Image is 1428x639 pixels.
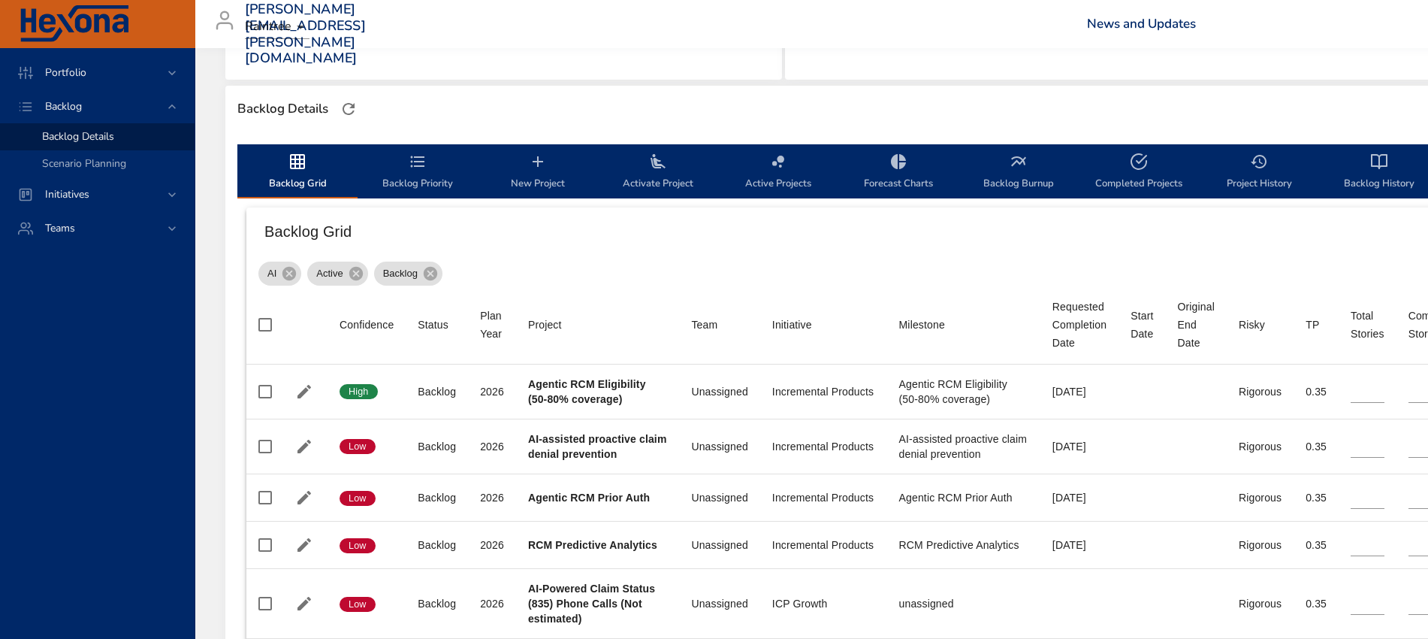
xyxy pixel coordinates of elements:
div: Agentic RCM Prior Auth [899,490,1028,505]
span: Status [418,316,456,334]
div: AI [258,262,301,286]
div: 0.35 [1306,384,1327,399]
span: Backlog Details [42,129,114,144]
span: Milestone [899,316,1028,334]
div: 2026 [480,538,504,553]
div: 2026 [480,596,504,611]
div: Rigorous [1239,384,1282,399]
span: Low [340,598,376,611]
button: Edit Project Details [293,435,315,458]
span: High [340,385,378,398]
span: Risky [1239,316,1282,334]
button: Edit Project Details [293,592,315,615]
div: TP [1306,316,1319,334]
span: Project [528,316,667,334]
div: Backlog [374,262,442,286]
a: News and Updates [1087,15,1196,32]
span: Active Projects [727,153,829,192]
b: AI-assisted proactive claim denial prevention [528,433,667,460]
div: Risky [1239,316,1265,334]
div: Unassigned [691,384,747,399]
div: Raintree [245,15,309,39]
div: [DATE] [1052,384,1106,399]
div: Backlog [418,384,456,399]
span: New Project [487,153,589,192]
div: 2026 [480,384,504,399]
div: Sort [340,316,394,334]
div: 0.35 [1306,596,1327,611]
div: 0.35 [1306,490,1327,505]
div: 0.35 [1306,538,1327,553]
div: Rigorous [1239,596,1282,611]
div: Sort [1239,316,1265,334]
div: Incremental Products [772,538,875,553]
span: AI [258,266,285,281]
b: Agentic RCM Prior Auth [528,492,650,504]
div: Active [307,262,367,286]
div: Unassigned [691,596,747,611]
div: Sort [1306,316,1319,334]
div: Unassigned [691,490,747,505]
div: Backlog [418,596,456,611]
b: Agentic RCM Eligibility (50-80% coverage) [528,378,646,405]
div: Requested Completion Date [1052,298,1106,352]
div: Incremental Products [772,490,875,505]
h3: [PERSON_NAME][EMAIL_ADDRESS][PERSON_NAME][DOMAIN_NAME] [245,2,366,66]
span: Backlog Grid [246,153,349,192]
span: Active [307,266,352,281]
div: Agentic RCM Eligibility (50-80% coverage) [899,377,1028,407]
div: Unassigned [691,439,747,454]
div: Total Stories [1351,307,1384,343]
div: Sort [480,307,504,343]
span: Backlog [374,266,427,281]
span: Project History [1208,153,1310,192]
div: Sort [899,316,945,334]
button: Edit Project Details [293,486,315,509]
div: Original End Date [1178,298,1215,352]
div: Rigorous [1239,439,1282,454]
b: RCM Predictive Analytics [528,539,657,551]
div: RCM Predictive Analytics [899,538,1028,553]
div: ICP Growth [772,596,875,611]
span: Portfolio [33,65,98,80]
div: Incremental Products [772,384,875,399]
div: Sort [1131,307,1153,343]
div: Rigorous [1239,538,1282,553]
div: Backlog [418,538,456,553]
div: Initiative [772,316,812,334]
span: Backlog Burnup [968,153,1070,192]
img: Hexona [18,5,131,43]
div: Rigorous [1239,490,1282,505]
button: Refresh Page [337,98,360,120]
span: Low [340,440,376,453]
b: AI-Powered Claim Status (835) Phone Calls (Not estimated) [528,583,655,625]
div: unassigned [899,596,1028,611]
div: 0.35 [1306,439,1327,454]
span: Backlog [33,99,94,114]
span: Teams [33,221,87,235]
div: 2026 [480,439,504,454]
div: [DATE] [1052,538,1106,553]
div: Milestone [899,316,945,334]
span: Low [340,492,376,505]
div: Sort [1052,298,1106,352]
div: Sort [1351,307,1384,343]
div: Team [691,316,717,334]
div: Confidence [340,316,394,334]
div: Status [418,316,448,334]
span: Low [340,539,376,553]
div: Sort [1178,298,1215,352]
div: Backlog Details [233,97,333,121]
div: Backlog [418,490,456,505]
span: Initiative [772,316,875,334]
div: [DATE] [1052,490,1106,505]
div: Start Date [1131,307,1153,343]
span: Initiatives [33,187,101,201]
span: Forecast Charts [847,153,949,192]
span: Team [691,316,747,334]
div: Plan Year [480,307,504,343]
